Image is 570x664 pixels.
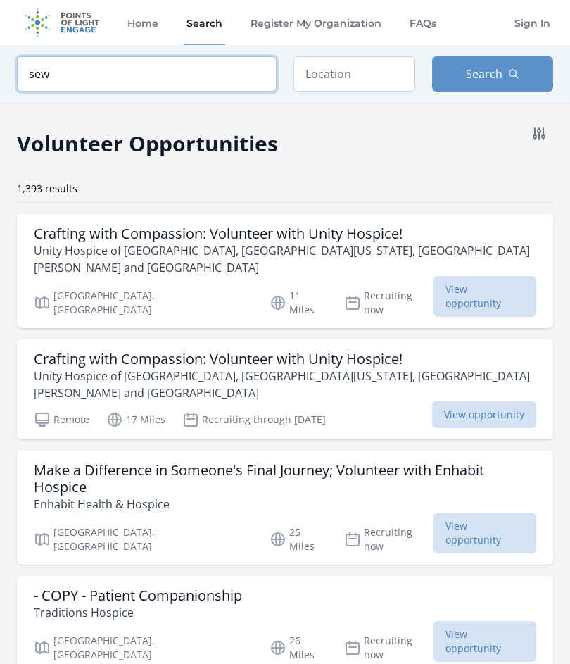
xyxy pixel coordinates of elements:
span: 1,393 results [17,182,77,195]
p: [GEOGRAPHIC_DATA], [GEOGRAPHIC_DATA] [34,634,253,662]
p: 17 Miles [106,411,165,428]
h2: Volunteer Opportunities [17,127,278,159]
input: Location [293,56,415,92]
p: Recruiting now [344,634,433,662]
p: Recruiting now [344,525,433,553]
span: View opportunity [433,621,536,662]
span: Search [466,65,502,82]
p: Unity Hospice of [GEOGRAPHIC_DATA], [GEOGRAPHIC_DATA][US_STATE], [GEOGRAPHIC_DATA][PERSON_NAME] a... [34,368,536,401]
h3: - COPY - Patient Companionship [34,587,242,604]
a: Crafting with Compassion: Volunteer with Unity Hospice! Unity Hospice of [GEOGRAPHIC_DATA], [GEOG... [17,214,553,328]
a: Make a Difference in Someone's Final Journey; Volunteer with Enhabit Hospice Enhabit Health & Hos... [17,451,553,565]
p: [GEOGRAPHIC_DATA], [GEOGRAPHIC_DATA] [34,289,253,317]
h3: Make a Difference in Someone's Final Journey; Volunteer with Enhabit Hospice [34,462,536,496]
p: Recruiting now [344,289,433,317]
p: Recruiting through [DATE] [182,411,326,428]
p: Traditions Hospice [34,604,242,621]
p: 11 Miles [270,289,328,317]
span: View opportunity [432,401,536,428]
input: Keyword [17,56,277,92]
p: [GEOGRAPHIC_DATA], [GEOGRAPHIC_DATA] [34,525,253,553]
p: Unity Hospice of [GEOGRAPHIC_DATA], [GEOGRAPHIC_DATA][US_STATE], [GEOGRAPHIC_DATA][PERSON_NAME] a... [34,242,536,276]
p: 26 Miles [270,634,328,662]
a: Crafting with Compassion: Volunteer with Unity Hospice! Unity Hospice of [GEOGRAPHIC_DATA], [GEOG... [17,339,553,439]
span: View opportunity [433,276,536,317]
p: Remote [34,411,89,428]
span: View opportunity [433,513,536,553]
p: 25 Miles [270,525,328,553]
button: Search [432,56,554,92]
h3: Crafting with Compassion: Volunteer with Unity Hospice! [34,351,536,368]
h3: Crafting with Compassion: Volunteer with Unity Hospice! [34,225,536,242]
p: Enhabit Health & Hospice [34,496,536,513]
